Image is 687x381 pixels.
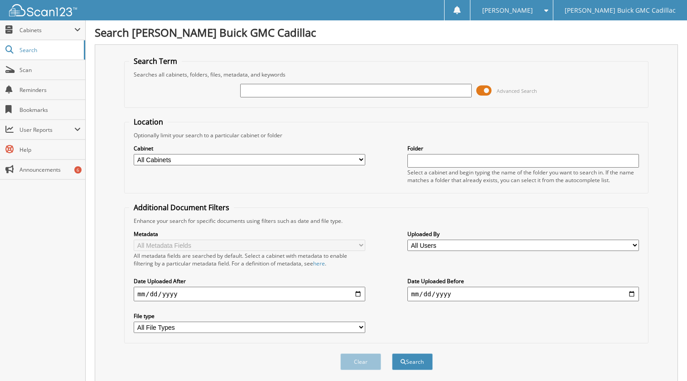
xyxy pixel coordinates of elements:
[565,8,676,13] span: [PERSON_NAME] Buick GMC Cadillac
[19,66,81,74] span: Scan
[19,126,74,134] span: User Reports
[407,287,639,301] input: end
[74,166,82,174] div: 6
[19,86,81,94] span: Reminders
[407,230,639,238] label: Uploaded By
[134,277,365,285] label: Date Uploaded After
[129,56,182,66] legend: Search Term
[19,26,74,34] span: Cabinets
[392,353,433,370] button: Search
[134,252,365,267] div: All metadata fields are searched by default. Select a cabinet with metadata to enable filtering b...
[129,71,643,78] div: Searches all cabinets, folders, files, metadata, and keywords
[407,169,639,184] div: Select a cabinet and begin typing the name of the folder you want to search in. If the name match...
[129,217,643,225] div: Enhance your search for specific documents using filters such as date and file type.
[19,146,81,154] span: Help
[129,117,168,127] legend: Location
[129,203,234,212] legend: Additional Document Filters
[497,87,537,94] span: Advanced Search
[313,260,325,267] a: here
[95,25,678,40] h1: Search [PERSON_NAME] Buick GMC Cadillac
[340,353,381,370] button: Clear
[407,145,639,152] label: Folder
[134,145,365,152] label: Cabinet
[407,277,639,285] label: Date Uploaded Before
[134,287,365,301] input: start
[129,131,643,139] div: Optionally limit your search to a particular cabinet or folder
[19,166,81,174] span: Announcements
[134,230,365,238] label: Metadata
[19,46,79,54] span: Search
[482,8,533,13] span: [PERSON_NAME]
[134,312,365,320] label: File type
[9,4,77,16] img: scan123-logo-white.svg
[19,106,81,114] span: Bookmarks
